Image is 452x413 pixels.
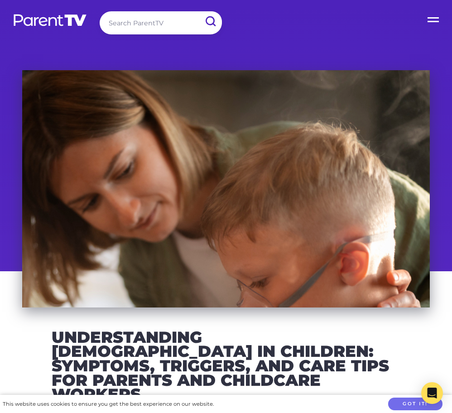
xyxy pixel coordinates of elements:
[100,11,222,34] input: Search ParentTV
[52,330,400,402] h2: Understanding [DEMOGRAPHIC_DATA] in Children: Symptoms, Triggers, and Care Tips for Parents and C...
[3,399,214,409] div: This website uses cookies to ensure you get the best experience on our website.
[388,398,442,411] button: Got it!
[13,14,87,27] img: parenttv-logo-white.4c85aaf.svg
[198,11,222,32] input: Submit
[421,382,443,404] div: Open Intercom Messenger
